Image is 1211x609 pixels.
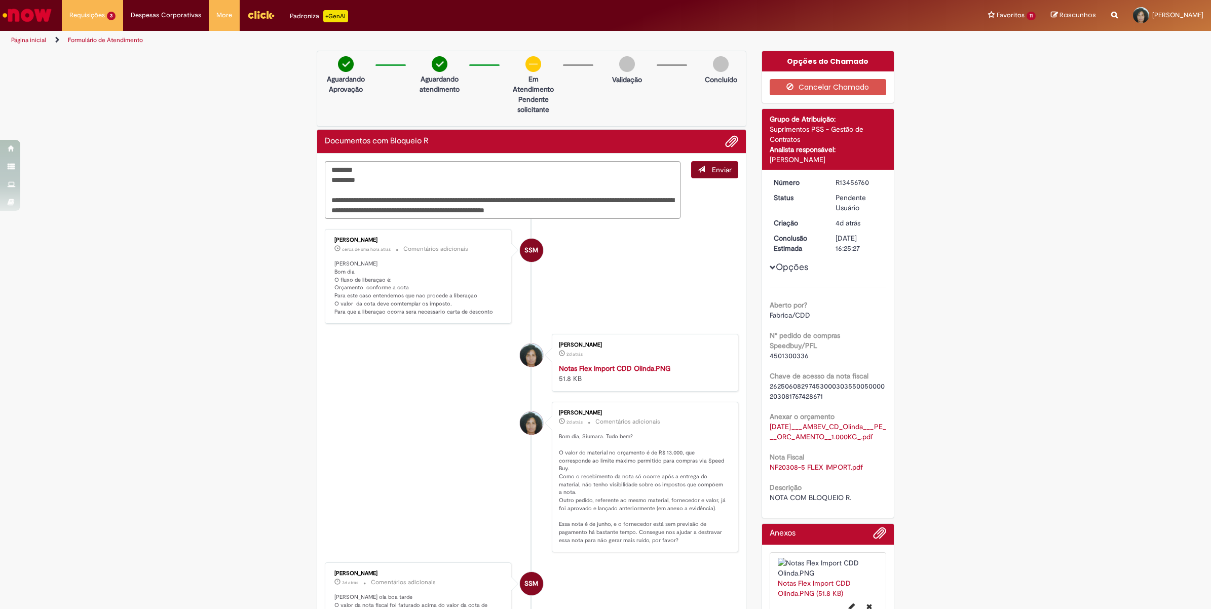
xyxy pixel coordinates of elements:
p: Validação [612,74,642,85]
p: Em Atendimento [509,74,558,94]
span: Favoritos [997,10,1025,20]
img: ServiceNow [1,5,53,25]
p: Concluído [705,74,737,85]
span: [PERSON_NAME] [1152,11,1203,19]
a: Notas Flex Import CDD Olinda.PNG [559,364,670,373]
span: 2d atrás [566,351,583,357]
small: Comentários adicionais [595,417,660,426]
span: NOTA COM BLOQUEIO R. [770,493,851,502]
div: Padroniza [290,10,348,22]
div: [PERSON_NAME] [334,570,503,577]
div: [PERSON_NAME] [559,410,728,416]
time: 28/08/2025 10:40:50 [836,218,860,227]
dt: Criação [766,218,828,228]
span: SSM [524,238,538,262]
div: Opções do Chamado [762,51,894,71]
span: Requisições [69,10,105,20]
b: Anexar o orçamento [770,412,835,421]
p: Aguardando Aprovação [321,74,370,94]
dt: Status [766,193,828,203]
div: R13456760 [836,177,883,187]
span: Fabrica/CDD [770,311,810,320]
img: img-circle-grey.png [713,56,729,72]
img: circle-minus.png [525,56,541,72]
div: Rafaela Alvina Barata [520,411,543,435]
small: Comentários adicionais [371,578,436,587]
a: Página inicial [11,36,46,44]
h2: Anexos [770,529,796,538]
img: check-circle-green.png [338,56,354,72]
span: Despesas Corporativas [131,10,201,20]
a: Formulário de Atendimento [68,36,143,44]
div: 28/08/2025 10:40:50 [836,218,883,228]
b: Aberto por? [770,300,807,310]
p: Aguardando atendimento [415,74,464,94]
div: [PERSON_NAME] [334,237,503,243]
p: [PERSON_NAME] Bom dia O fluxo de liberaçao é: Orçamento conforme a cota Para este caso entendemos... [334,260,503,316]
span: 3 [107,12,116,20]
div: Rafaela Alvina Barata [520,344,543,367]
textarea: Digite sua mensagem aqui... [325,161,680,219]
b: Descrição [770,483,802,492]
span: More [216,10,232,20]
a: Download de 2025.06.06___AMBEV_CD_Olinda___PE___ORC_AMENTO__1.000KG_.pdf [770,422,886,441]
span: Rascunhos [1059,10,1096,20]
p: +GenAi [323,10,348,22]
a: Download de NF20308-5 FLEX IMPORT.pdf [770,463,863,472]
div: [PERSON_NAME] [770,155,887,165]
dt: Conclusão Estimada [766,233,828,253]
div: [PERSON_NAME] [559,342,728,348]
time: 29/08/2025 16:15:28 [342,580,358,586]
div: Analista responsável: [770,144,887,155]
div: Siumara Santos Moura [520,239,543,262]
span: 26250608297453000303550050000203081767428671 [770,382,885,401]
button: Adicionar anexos [873,526,886,545]
img: click_logo_yellow_360x200.png [247,7,275,22]
div: Suprimentos PSS - Gestão de Contratos [770,124,887,144]
h2: Documentos com Bloqueio R Histórico de tíquete [325,137,429,146]
span: 4501300336 [770,351,809,360]
span: SSM [524,572,538,596]
b: Chave de acesso da nota fiscal [770,371,868,380]
span: 2d atrás [566,419,583,425]
b: Nota Fiscal [770,452,804,462]
div: Pendente Usuário [836,193,883,213]
div: 51.8 KB [559,363,728,384]
dt: Número [766,177,828,187]
p: Pendente solicitante [509,94,558,115]
a: Rascunhos [1051,11,1096,20]
time: 30/08/2025 10:21:04 [566,419,583,425]
img: img-circle-grey.png [619,56,635,72]
span: 11 [1027,12,1036,20]
small: Comentários adicionais [403,245,468,253]
img: Notas Flex Import CDD Olinda.PNG [778,558,879,578]
b: N° pedido de compras Speedbuy/PFL [770,331,840,350]
span: 4d atrás [836,218,860,227]
time: 30/08/2025 10:22:07 [566,351,583,357]
span: 3d atrás [342,580,358,586]
p: Bom dia, Siumara. Tudo bem? O valor do material no orçamento é de R$ 13.000, que corresponde ao l... [559,433,728,544]
span: Enviar [712,165,732,174]
button: Enviar [691,161,738,178]
div: Grupo de Atribuição: [770,114,887,124]
a: Notas Flex Import CDD Olinda.PNG (51.8 KB) [778,579,851,598]
ul: Trilhas de página [8,31,800,50]
div: Siumara Santos Moura [520,572,543,595]
img: check-circle-green.png [432,56,447,72]
div: [DATE] 16:25:27 [836,233,883,253]
button: Adicionar anexos [725,135,738,148]
span: cerca de uma hora atrás [342,246,391,252]
button: Cancelar Chamado [770,79,887,95]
